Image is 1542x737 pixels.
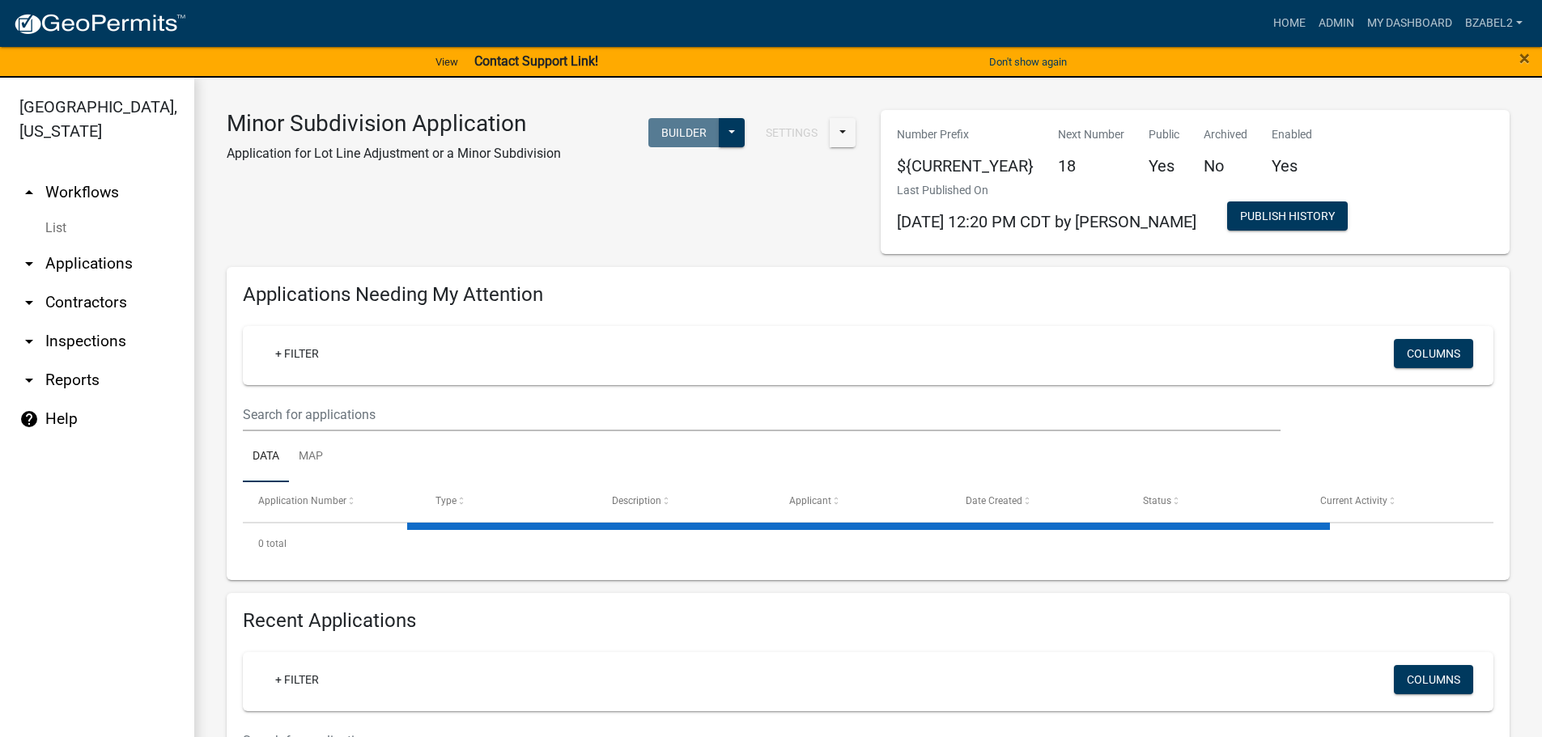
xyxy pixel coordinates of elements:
[774,482,951,521] datatable-header-cell: Applicant
[1149,156,1179,176] h5: Yes
[1519,49,1530,68] button: Close
[1312,8,1361,39] a: Admin
[648,118,720,147] button: Builder
[429,49,465,75] a: View
[262,339,332,368] a: + Filter
[1058,126,1124,143] p: Next Number
[243,609,1493,633] h4: Recent Applications
[243,523,1493,564] div: 0 total
[1519,47,1530,70] span: ×
[1361,8,1459,39] a: My Dashboard
[474,53,598,69] strong: Contact Support Link!
[966,495,1022,506] span: Date Created
[1143,495,1171,506] span: Status
[19,293,39,312] i: arrow_drop_down
[1272,156,1312,176] h5: Yes
[1227,210,1348,223] wm-modal-confirm: Workflow Publish History
[1304,482,1481,521] datatable-header-cell: Current Activity
[289,431,333,483] a: Map
[897,212,1196,231] span: [DATE] 12:20 PM CDT by [PERSON_NAME]
[227,110,561,138] h3: Minor Subdivision Application
[19,371,39,390] i: arrow_drop_down
[435,495,457,506] span: Type
[243,283,1493,307] h4: Applications Needing My Attention
[1149,126,1179,143] p: Public
[897,156,1034,176] h5: ${CURRENT_YEAR}
[1204,156,1247,176] h5: No
[1204,126,1247,143] p: Archived
[983,49,1073,75] button: Don't show again
[612,495,661,506] span: Description
[19,254,39,273] i: arrow_drop_down
[753,118,830,147] button: Settings
[258,495,346,506] span: Application Number
[897,126,1034,143] p: Number Prefix
[19,409,39,429] i: help
[243,482,420,521] datatable-header-cell: Application Number
[420,482,597,521] datatable-header-cell: Type
[1058,156,1124,176] h5: 18
[227,144,561,163] p: Application for Lot Line Adjustment or a Minor Subdivision
[19,183,39,202] i: arrow_drop_up
[1394,665,1473,694] button: Columns
[1128,482,1305,521] datatable-header-cell: Status
[1267,8,1312,39] a: Home
[1394,339,1473,368] button: Columns
[243,431,289,483] a: Data
[1272,126,1312,143] p: Enabled
[1320,495,1387,506] span: Current Activity
[1459,8,1529,39] a: bzabel2
[243,398,1281,431] input: Search for applications
[789,495,831,506] span: Applicant
[19,332,39,351] i: arrow_drop_down
[1227,201,1348,231] button: Publish History
[262,665,332,694] a: + Filter
[950,482,1128,521] datatable-header-cell: Date Created
[597,482,774,521] datatable-header-cell: Description
[897,182,1196,199] p: Last Published On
